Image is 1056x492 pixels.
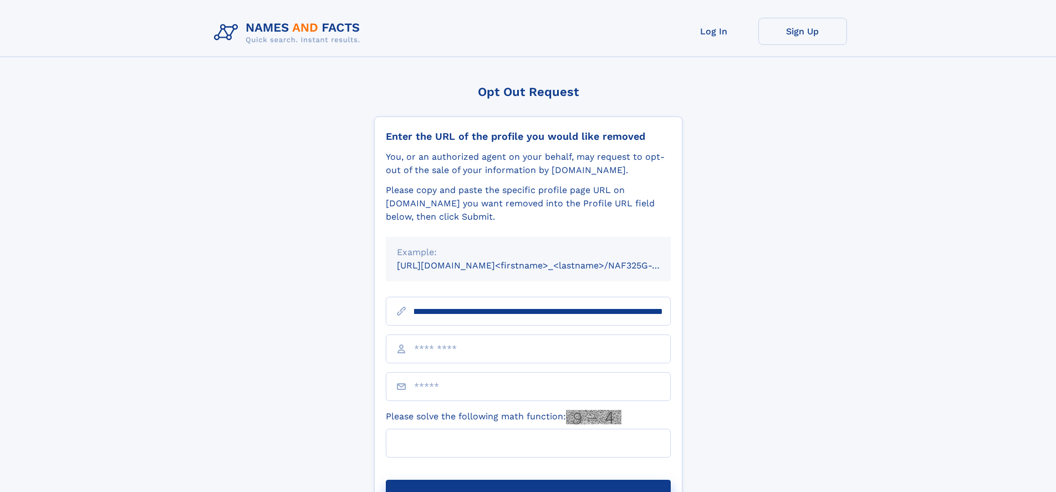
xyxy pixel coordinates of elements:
[670,18,758,45] a: Log In
[397,246,660,259] div: Example:
[386,130,671,143] div: Enter the URL of the profile you would like removed
[386,184,671,224] div: Please copy and paste the specific profile page URL on [DOMAIN_NAME] you want removed into the Pr...
[374,85,682,99] div: Opt Out Request
[386,410,621,424] label: Please solve the following math function:
[210,18,369,48] img: Logo Names and Facts
[386,150,671,177] div: You, or an authorized agent on your behalf, may request to opt-out of the sale of your informatio...
[397,260,692,271] small: [URL][DOMAIN_NAME]<firstname>_<lastname>/NAF325G-xxxxxxxx
[758,18,847,45] a: Sign Up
